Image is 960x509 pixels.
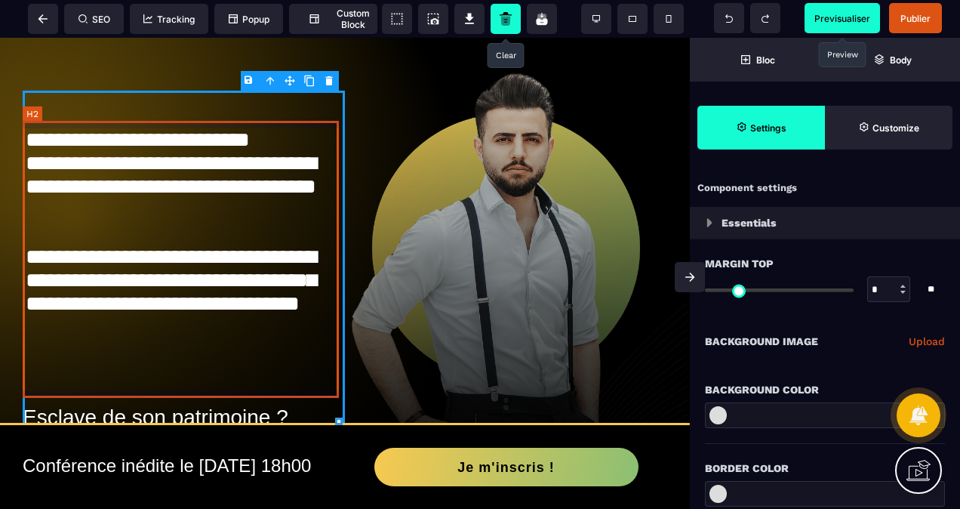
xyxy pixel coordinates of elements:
[750,122,786,134] strong: Settings
[382,4,412,34] span: View components
[690,38,825,82] span: Open Blocks
[705,381,945,399] div: Background Color
[23,410,345,446] h2: Conférence inédite le [DATE] 18h00
[374,410,638,449] button: Je m'inscris !
[706,218,712,227] img: loading
[825,38,960,82] span: Open Layer Manager
[909,332,945,350] a: Upload
[297,8,370,30] span: Custom Block
[697,106,825,150] span: Settings
[890,54,912,66] strong: Body
[805,3,880,33] span: Preview
[705,459,945,477] div: Border Color
[825,106,952,150] span: Open Style Manager
[705,332,818,350] p: Background Image
[345,23,667,452] img: 91080ed7898d91c22c8e104d8a827e7e_profil14.png
[78,14,110,25] span: SEO
[722,214,777,232] p: Essentials
[872,122,919,134] strong: Customize
[705,254,774,273] span: Margin Top
[900,13,931,24] span: Publier
[756,54,775,66] strong: Bloc
[690,174,960,203] div: Component settings
[229,14,269,25] span: Popup
[418,4,448,34] span: Screenshot
[814,13,870,24] span: Previsualiser
[143,14,195,25] span: Tracking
